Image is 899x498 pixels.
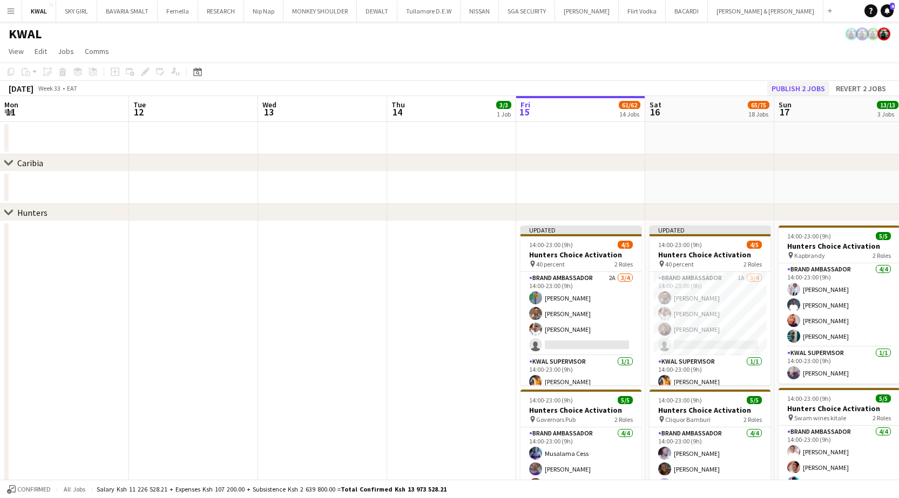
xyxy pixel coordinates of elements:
button: MONKEY SHOULDER [283,1,357,22]
span: 14:00-23:00 (9h) [658,396,702,404]
button: DEWALT [357,1,397,22]
span: 2 Roles [743,260,762,268]
a: Jobs [53,44,78,58]
span: 65/75 [748,101,769,109]
span: Edit [35,46,47,56]
button: RESEARCH [198,1,244,22]
div: [DATE] [9,83,33,94]
span: 13/13 [877,101,898,109]
div: Updated [521,226,641,234]
span: Comms [85,46,109,56]
div: Caribia [17,158,43,168]
span: Sun [779,100,792,110]
a: Edit [30,44,51,58]
span: 2 Roles [614,260,633,268]
span: 2 Roles [873,251,891,260]
button: Femella [158,1,198,22]
h3: Hunters Choice Activation [650,250,770,260]
span: 2 Roles [873,414,891,422]
span: 15 [519,106,530,118]
span: 12 [132,106,146,118]
span: 16 [648,106,661,118]
button: NISSAN [461,1,499,22]
span: 2 Roles [614,415,633,424]
span: 14:00-23:00 (9h) [787,232,831,240]
button: Nip Nap [244,1,283,22]
app-card-role: KWAL SUPERVISOR1/114:00-23:00 (9h)[PERSON_NAME] [521,356,641,392]
span: 5/5 [876,232,891,240]
span: Thu [391,100,405,110]
a: 4 [881,4,894,17]
span: 14:00-23:00 (9h) [787,394,831,403]
span: Tue [133,100,146,110]
div: Salary Ksh 11 226 528.21 + Expenses Ksh 107 200.00 + Subsistence Ksh 2 639 800.00 = [97,485,447,493]
span: 13 [261,106,276,118]
button: Confirmed [5,483,52,495]
span: 4/5 [747,241,762,249]
div: 18 Jobs [748,110,769,118]
span: 3/3 [496,101,511,109]
div: 3 Jobs [877,110,898,118]
a: Comms [80,44,113,58]
div: 1 Job [497,110,511,118]
span: 5/5 [618,396,633,404]
app-card-role: Brand Ambassador1A3/414:00-23:00 (9h)[PERSON_NAME][PERSON_NAME][PERSON_NAME] [650,272,770,356]
app-card-role: KWAL SUPERVISOR1/114:00-23:00 (9h)[PERSON_NAME] [650,356,770,392]
button: Flirt Vodka [619,1,666,22]
div: Hunters [17,207,48,218]
div: Updated [650,226,770,234]
span: 2 Roles [743,415,762,424]
span: Swam wines kitale [794,414,846,422]
a: View [4,44,28,58]
button: [PERSON_NAME] [555,1,619,22]
span: Wed [262,100,276,110]
span: 14:00-23:00 (9h) [529,396,573,404]
span: Governors Pub [536,415,576,424]
span: Confirmed [17,486,51,493]
span: 14 [390,106,405,118]
span: Sat [650,100,661,110]
h3: Hunters Choice Activation [521,405,641,415]
span: View [9,46,24,56]
span: 40 percent [665,260,694,268]
button: SGA SECURITY [499,1,555,22]
app-job-card: Updated14:00-23:00 (9h)4/5Hunters Choice Activation 40 percent2 RolesBrand Ambassador1A3/414:00-2... [650,226,770,385]
h1: KWAL [9,26,42,42]
button: Publish 2 jobs [767,81,829,95]
span: 17 [777,106,792,118]
button: Revert 2 jobs [832,81,890,95]
app-user-avatar: simon yonni [856,28,869,40]
span: Mon [4,100,18,110]
h3: Hunters Choice Activation [521,250,641,260]
span: Jobs [58,46,74,56]
span: Kapbrandy [794,251,825,260]
div: 14 Jobs [619,110,640,118]
span: Cliquor Bamburi [665,415,711,424]
span: 40 percent [536,260,565,268]
app-job-card: Updated14:00-23:00 (9h)4/5Hunters Choice Activation 40 percent2 RolesBrand Ambassador2A3/414:00-2... [521,226,641,385]
div: EAT [67,84,77,92]
span: Week 33 [36,84,63,92]
button: SKY GIRL [56,1,97,22]
button: BACARDI [666,1,708,22]
span: 5/5 [876,394,891,403]
h3: Hunters Choice Activation [650,405,770,415]
button: KWAL [22,1,56,22]
span: Fri [521,100,530,110]
span: 14:00-23:00 (9h) [658,241,702,249]
span: Total Confirmed Ksh 13 973 528.21 [341,485,447,493]
app-user-avatar: simon yonni [867,28,880,40]
button: BAVARIA SMALT [97,1,158,22]
app-card-role: Brand Ambassador2A3/414:00-23:00 (9h)[PERSON_NAME][PERSON_NAME][PERSON_NAME] [521,272,641,356]
span: 4 [890,3,895,10]
span: All jobs [62,485,87,493]
button: [PERSON_NAME] & [PERSON_NAME] [708,1,823,22]
app-user-avatar: simon yonni [845,28,858,40]
span: 14:00-23:00 (9h) [529,241,573,249]
span: 11 [3,106,18,118]
span: 5/5 [747,396,762,404]
button: Tullamore D.E.W [397,1,461,22]
app-user-avatar: simon yonni [877,28,890,40]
